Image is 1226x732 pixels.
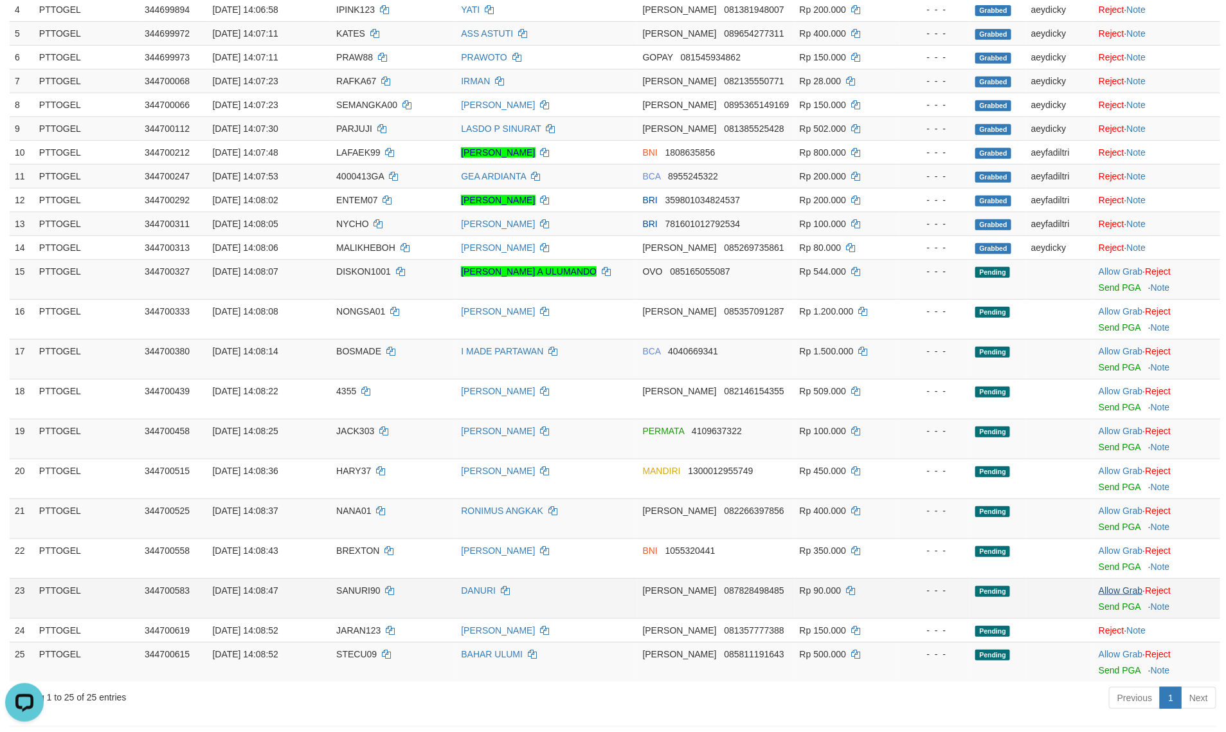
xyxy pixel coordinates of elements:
[1099,466,1145,476] span: ·
[1099,545,1142,556] a: Allow Grab
[10,339,34,379] td: 17
[1127,76,1146,86] a: Note
[643,426,685,436] span: PERMATA
[1151,322,1170,333] a: Note
[905,3,965,16] div: - - -
[1099,482,1140,492] a: Send PGA
[1099,426,1142,436] a: Allow Grab
[213,266,278,277] span: [DATE] 14:08:07
[1026,116,1094,140] td: aeydicky
[1181,687,1216,709] a: Next
[145,28,190,39] span: 344699972
[1026,212,1094,235] td: aeyfadiltri
[1094,140,1220,164] td: ·
[800,5,846,15] span: Rp 200.000
[905,265,965,278] div: - - -
[975,307,1010,318] span: Pending
[336,242,395,253] span: MALIKHEBOH
[905,425,965,437] div: - - -
[461,346,543,356] a: I MADE PARTAWAN
[145,124,190,134] span: 344700112
[643,52,673,62] span: GOPAY
[643,386,717,396] span: [PERSON_NAME]
[975,196,1011,206] span: Grabbed
[34,259,140,299] td: PTTOGEL
[1099,219,1124,229] a: Reject
[1151,442,1170,452] a: Note
[213,346,278,356] span: [DATE] 14:08:14
[643,5,717,15] span: [PERSON_NAME]
[145,426,190,436] span: 344700458
[1099,242,1124,253] a: Reject
[643,466,681,476] span: MANDIRI
[1145,466,1171,476] a: Reject
[1099,585,1142,596] a: Allow Grab
[213,386,278,396] span: [DATE] 14:08:22
[1127,28,1146,39] a: Note
[1094,93,1220,116] td: ·
[1026,69,1094,93] td: aeydicky
[1099,466,1142,476] a: Allow Grab
[213,171,278,181] span: [DATE] 14:07:53
[975,426,1010,437] span: Pending
[1026,140,1094,164] td: aeyfadiltri
[668,346,718,356] span: Copy 4040669341 to clipboard
[213,466,278,476] span: [DATE] 14:08:36
[1127,242,1146,253] a: Note
[461,466,535,476] a: [PERSON_NAME]
[1127,171,1146,181] a: Note
[34,419,140,459] td: PTTOGEL
[975,53,1011,64] span: Grabbed
[975,267,1010,278] span: Pending
[1094,459,1220,499] td: ·
[800,346,854,356] span: Rp 1.500.000
[10,140,34,164] td: 10
[34,188,140,212] td: PTTOGEL
[145,506,190,516] span: 344700525
[1145,649,1171,659] a: Reject
[975,347,1010,358] span: Pending
[1127,625,1146,636] a: Note
[1099,195,1124,205] a: Reject
[800,52,846,62] span: Rp 150.000
[692,426,742,436] span: Copy 4109637322 to clipboard
[643,147,658,158] span: BNI
[461,386,535,396] a: [PERSON_NAME]
[1099,306,1145,316] span: ·
[461,649,523,659] a: BAHAR ULUMI
[724,28,784,39] span: Copy 089654277311 to clipboard
[1151,402,1170,412] a: Note
[681,52,741,62] span: Copy 081545934862 to clipboard
[461,219,535,229] a: [PERSON_NAME]
[461,28,513,39] a: ASS ASTUTI
[1099,322,1140,333] a: Send PGA
[1099,76,1124,86] a: Reject
[1094,212,1220,235] td: ·
[34,212,140,235] td: PTTOGEL
[1127,195,1146,205] a: Note
[643,306,717,316] span: [PERSON_NAME]
[1099,266,1145,277] span: ·
[34,459,140,499] td: PTTOGEL
[800,306,854,316] span: Rp 1.200.000
[461,195,535,205] a: [PERSON_NAME]
[10,188,34,212] td: 12
[724,242,784,253] span: Copy 085269735861 to clipboard
[1127,5,1146,15] a: Note
[461,100,535,110] a: [PERSON_NAME]
[1094,259,1220,299] td: ·
[1151,522,1170,532] a: Note
[905,241,965,254] div: - - -
[10,235,34,259] td: 14
[800,28,846,39] span: Rp 400.000
[1127,147,1146,158] a: Note
[336,76,376,86] span: RAFKA67
[724,100,789,110] span: Copy 0895365149169 to clipboard
[336,100,397,110] span: SEMANGKA00
[800,171,846,181] span: Rp 200.000
[1127,52,1146,62] a: Note
[145,195,190,205] span: 344700292
[145,76,190,86] span: 344700068
[34,164,140,188] td: PTTOGEL
[145,306,190,316] span: 344700333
